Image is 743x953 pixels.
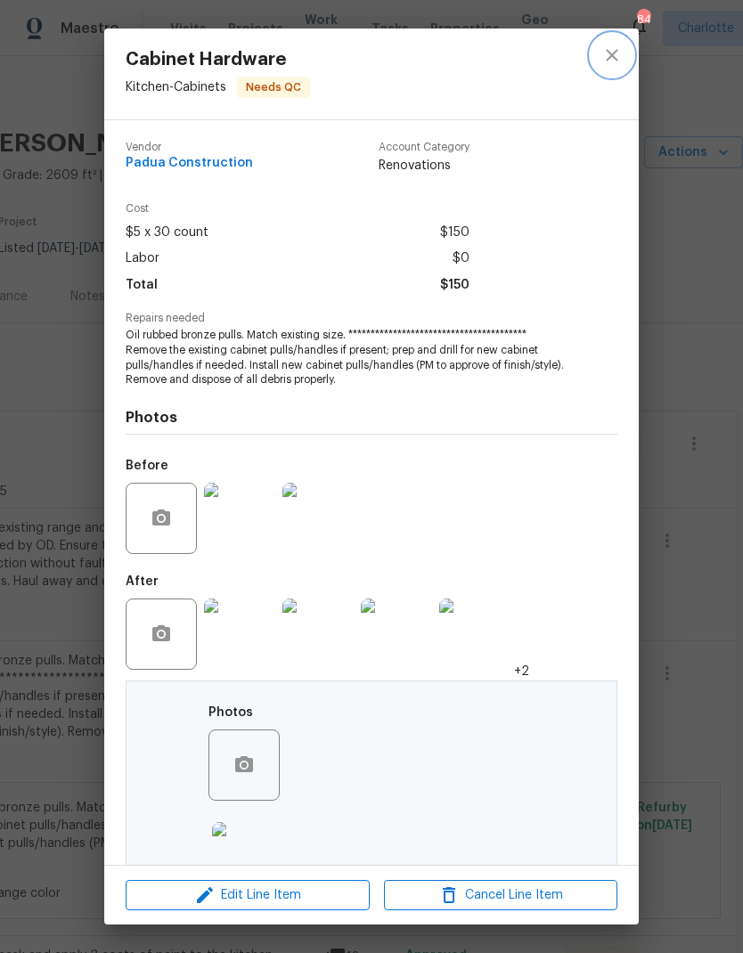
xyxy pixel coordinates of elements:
[440,273,469,298] span: $150
[239,78,308,96] span: Needs QC
[126,575,159,588] h5: After
[126,50,310,69] span: Cabinet Hardware
[126,142,253,153] span: Vendor
[389,884,612,907] span: Cancel Line Item
[126,273,158,298] span: Total
[384,880,617,911] button: Cancel Line Item
[208,706,253,719] h5: Photos
[637,11,649,29] div: 84
[379,157,469,175] span: Renovations
[131,884,364,907] span: Edit Line Item
[126,313,617,324] span: Repairs needed
[126,81,226,94] span: Kitchen - Cabinets
[126,460,168,472] h5: Before
[453,246,469,272] span: $0
[514,663,529,680] span: +2
[126,409,617,427] h4: Photos
[126,203,469,215] span: Cost
[126,246,159,272] span: Labor
[591,34,633,77] button: close
[126,880,370,911] button: Edit Line Item
[379,142,469,153] span: Account Category
[440,220,469,246] span: $150
[126,220,208,246] span: $5 x 30 count
[126,157,253,170] span: Padua Construction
